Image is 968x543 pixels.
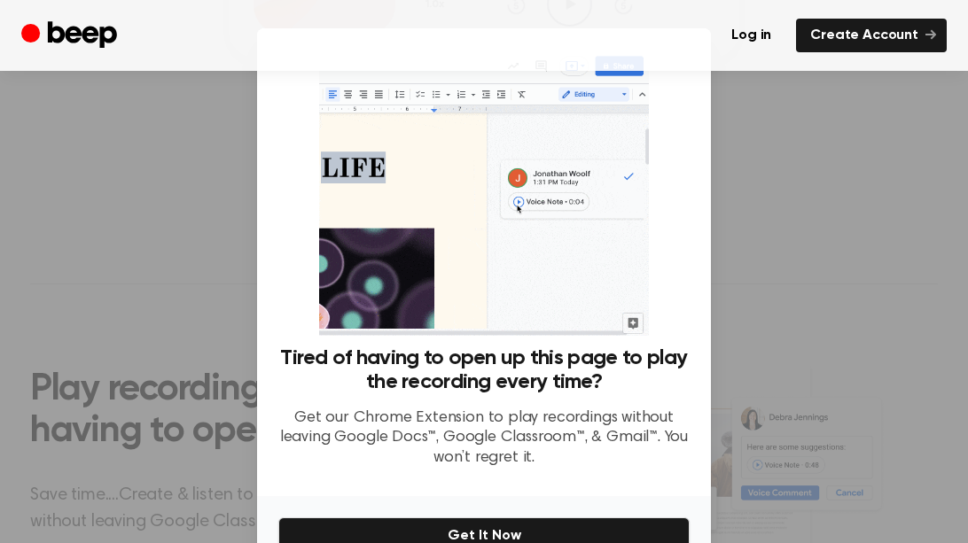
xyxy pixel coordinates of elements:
a: Log in [717,19,785,52]
a: Create Account [796,19,947,52]
h3: Tired of having to open up this page to play the recording every time? [278,346,690,394]
img: Beep extension in action [319,50,648,336]
p: Get our Chrome Extension to play recordings without leaving Google Docs™, Google Classroom™, & Gm... [278,408,690,469]
a: Beep [21,19,121,53]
